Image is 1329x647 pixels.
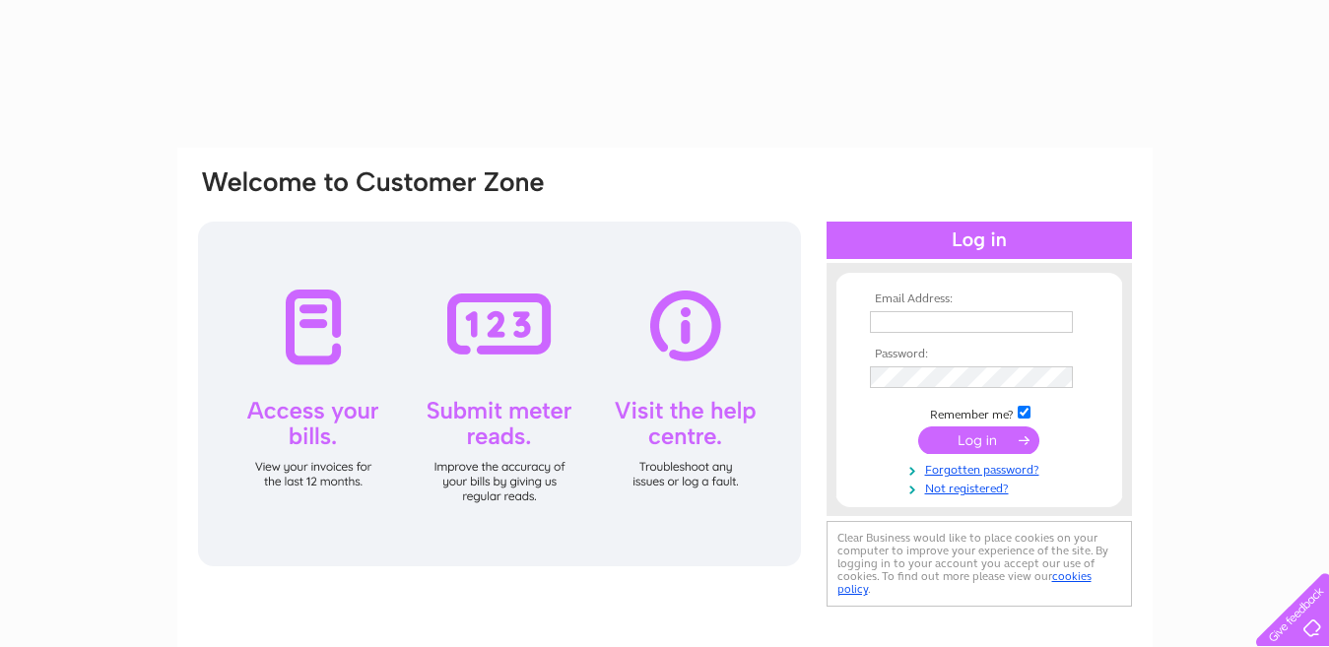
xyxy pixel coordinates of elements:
[837,569,1092,596] a: cookies policy
[865,403,1094,422] td: Remember me?
[827,521,1132,607] div: Clear Business would like to place cookies on your computer to improve your experience of the sit...
[865,292,1094,306] th: Email Address:
[870,478,1094,496] a: Not registered?
[865,348,1094,361] th: Password:
[870,459,1094,478] a: Forgotten password?
[918,426,1039,454] input: Submit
